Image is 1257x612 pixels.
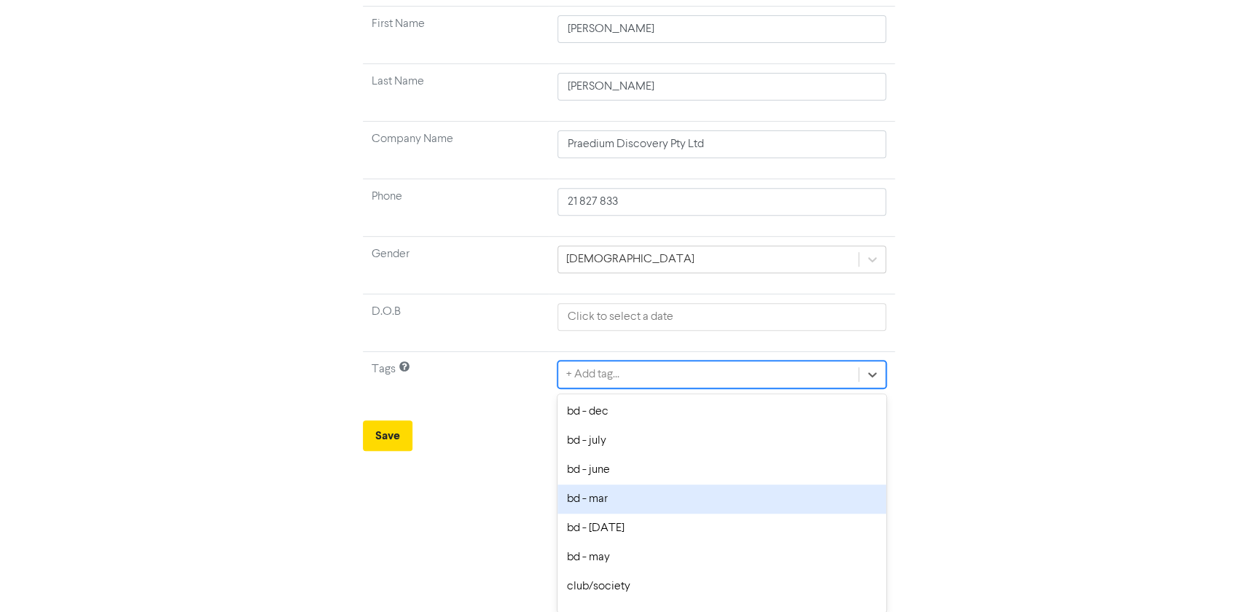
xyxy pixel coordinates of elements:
[557,572,885,601] div: club/society
[363,237,549,294] td: Gender
[565,366,619,383] div: + Add tag...
[363,294,549,352] td: D.O.B
[363,122,549,179] td: Company Name
[557,455,885,484] div: bd - june
[1184,542,1257,612] iframe: Chat Widget
[557,426,885,455] div: bd - july
[363,420,412,451] button: Save
[557,484,885,514] div: bd - mar
[363,64,549,122] td: Last Name
[363,352,549,409] td: Tags
[363,179,549,237] td: Phone
[557,303,885,331] input: Click to select a date
[565,251,694,268] div: [DEMOGRAPHIC_DATA]
[557,514,885,543] div: bd - [DATE]
[557,397,885,426] div: bd - dec
[557,543,885,572] div: bd - may
[363,7,549,64] td: First Name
